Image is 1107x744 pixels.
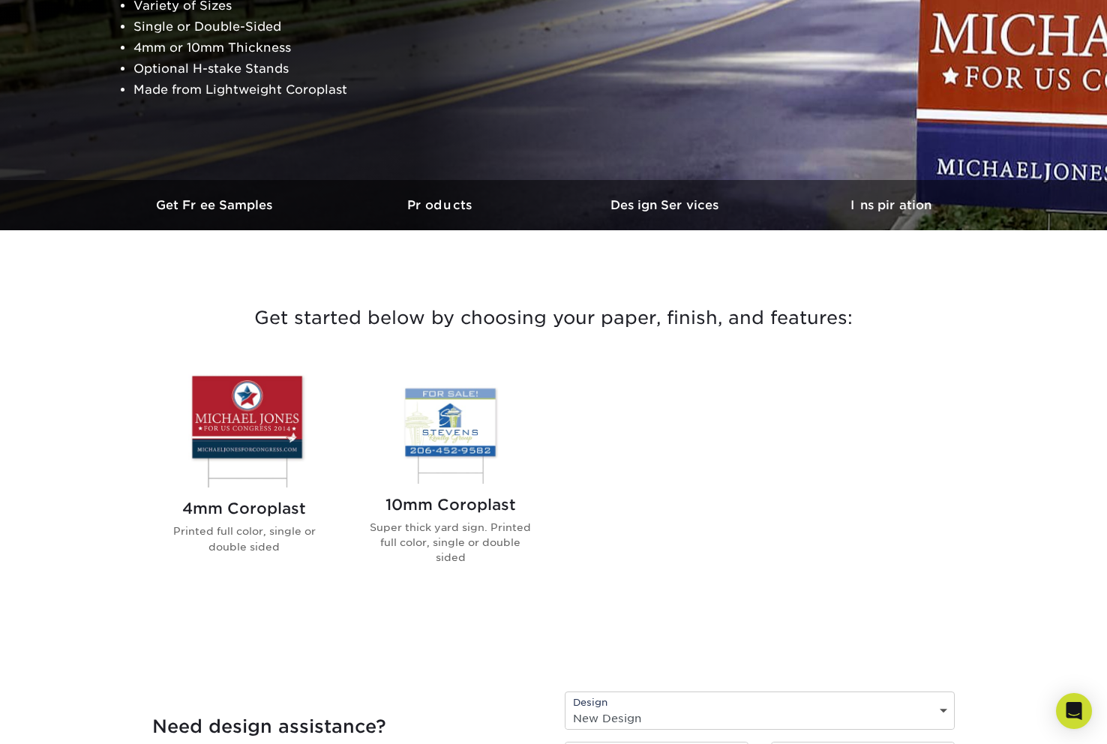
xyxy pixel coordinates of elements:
li: Optional H-stake Stands [133,58,496,79]
h2: 10mm Coroplast [365,496,535,514]
a: Design Services [553,180,778,230]
iframe: Google Customer Reviews [4,698,127,739]
li: Single or Double-Sided [133,16,496,37]
a: Products [328,180,553,230]
li: Made from Lightweight Coroplast [133,79,496,100]
h3: Products [328,198,553,212]
a: 4mm Coroplast Signs 4mm Coroplast Printed full color, single or double sided [159,370,329,589]
p: Super thick yard sign. Printed full color, single or double sided [365,520,535,565]
img: 10mm Coroplast Signs [365,370,535,483]
h3: Design Services [553,198,778,212]
h3: Inspiration [778,198,1003,212]
h3: Get started below by choosing your paper, finish, and features: [115,284,992,352]
img: 4mm Coroplast Signs [159,370,329,487]
a: 10mm Coroplast Signs 10mm Coroplast Super thick yard sign. Printed full color, single or double s... [365,370,535,589]
h3: Get Free Samples [103,198,328,212]
p: Printed full color, single or double sided [159,523,329,554]
h2: 4mm Coroplast [159,499,329,517]
li: 4mm or 10mm Thickness [133,37,496,58]
a: Get Free Samples [103,180,328,230]
div: Open Intercom Messenger [1056,693,1092,729]
h4: Need design assistance? [152,716,542,738]
a: Inspiration [778,180,1003,230]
